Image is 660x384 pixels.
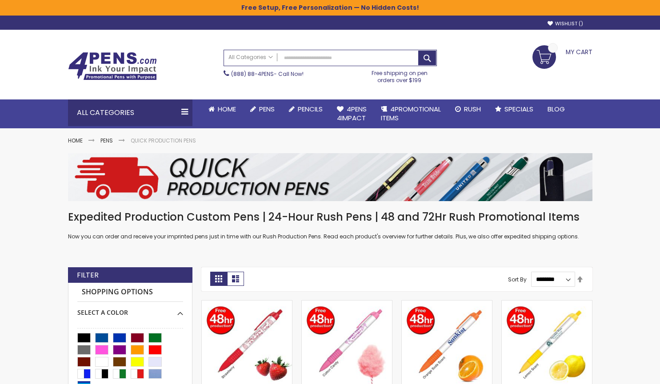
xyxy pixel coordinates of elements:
[337,104,367,123] span: 4Pens 4impact
[68,153,592,201] img: Quick Production Pens
[540,99,572,119] a: Blog
[68,210,592,224] h1: Expedited Production Custom Pens | 24-Hour Rush Pens | 48 and 72Hr Rush Promotional Items
[210,272,227,286] strong: Grid
[202,300,292,308] a: PenScents™ Scented Pens - Strawberry Scent, 48-Hr Production
[502,300,592,308] a: PenScents™ Scented Pens - Lemon Scent, 48 HR Production
[68,233,592,240] p: Now you can order and receive your imprinted pens just in time with our Rush Production Pens. Rea...
[402,300,492,308] a: PenScents™ Scented Pens - Orange Scent, 48 Hr Production
[100,137,113,144] a: Pens
[381,104,441,123] span: 4PROMOTIONAL ITEMS
[77,283,183,302] strong: Shopping Options
[228,54,273,61] span: All Categories
[68,99,192,126] div: All Categories
[362,66,437,84] div: Free shipping on pen orders over $199
[77,302,183,317] div: Select A Color
[448,99,488,119] a: Rush
[68,52,157,80] img: 4Pens Custom Pens and Promotional Products
[508,275,527,283] label: Sort By
[464,104,481,114] span: Rush
[282,99,330,119] a: Pencils
[302,300,392,308] a: PenScents™ Scented Pens - Cotton Candy Scent, 48 Hour Production
[330,99,374,128] a: 4Pens4impact
[298,104,323,114] span: Pencils
[201,99,243,119] a: Home
[548,20,583,27] a: Wishlist
[77,270,99,280] strong: Filter
[218,104,236,114] span: Home
[259,104,275,114] span: Pens
[504,104,533,114] span: Specials
[231,70,304,78] span: - Call Now!
[224,50,277,65] a: All Categories
[68,137,83,144] a: Home
[488,99,540,119] a: Specials
[374,99,448,128] a: 4PROMOTIONALITEMS
[231,70,274,78] a: (888) 88-4PENS
[131,137,196,144] strong: Quick Production Pens
[548,104,565,114] span: Blog
[243,99,282,119] a: Pens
